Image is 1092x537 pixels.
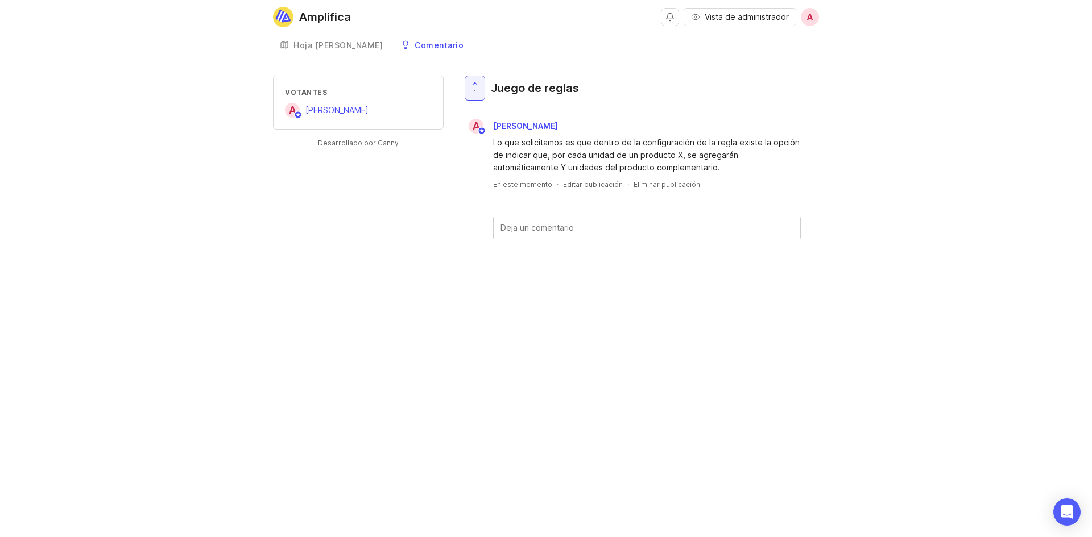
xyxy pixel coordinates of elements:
font: Juego de reglas [491,81,579,95]
font: Amplifica [299,10,351,24]
font: Vista de administrador [705,12,789,22]
button: Notificaciones [661,8,679,26]
button: 1 [465,76,485,101]
font: A [289,104,296,116]
a: Hoja [PERSON_NAME] [273,34,390,57]
font: Eliminar publicación [634,180,700,189]
font: A [473,120,480,132]
font: [PERSON_NAME] [493,121,558,131]
font: 1 [473,88,477,97]
font: Comentario [415,40,464,50]
img: insignia de miembro [478,127,486,135]
a: Comentario [394,34,470,57]
font: Desarrollado por Canny [318,139,399,147]
font: Lo que solicitamos es que dentro de la configuración de la regla existe la opción de indicar que,... [493,138,802,172]
a: A[PERSON_NAME] [285,103,369,118]
font: Votantes [285,88,327,97]
font: A [806,11,813,23]
a: A[PERSON_NAME] [462,119,567,134]
img: Logotipo de Amplifica [273,7,293,27]
font: · [627,180,629,189]
a: Desarrollado por Canny [316,136,400,149]
font: Editar publicación [563,180,623,189]
button: A [801,8,819,26]
div: Abrir Intercom Messenger [1053,498,1081,526]
font: Hoja [PERSON_NAME] [293,40,383,50]
button: Vista de administrador [684,8,796,26]
img: insignia de miembro [294,111,303,119]
font: [PERSON_NAME] [305,105,369,115]
a: En este momento [493,180,552,189]
font: · [557,180,559,189]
